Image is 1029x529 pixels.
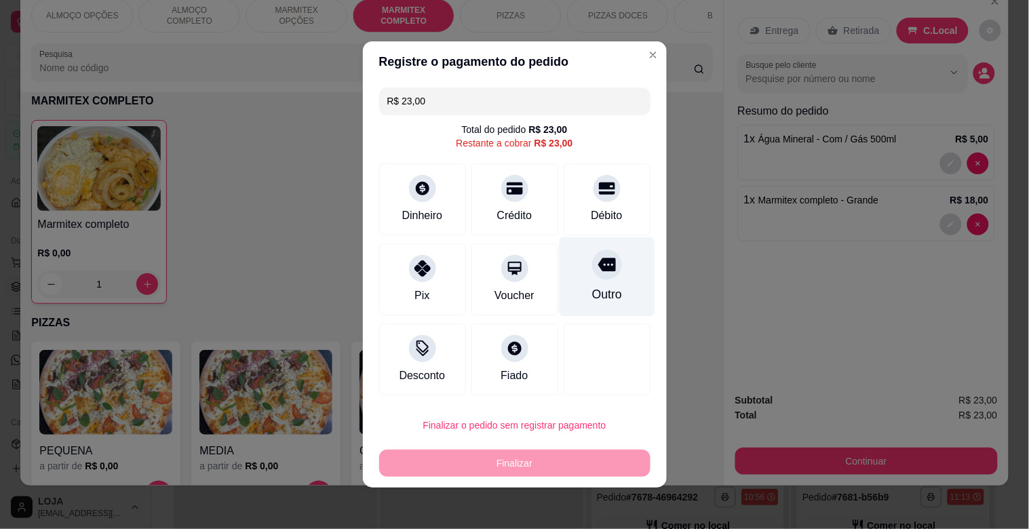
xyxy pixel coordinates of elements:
button: Finalizar o pedido sem registrar pagamento [379,412,651,439]
input: Ex.: hambúrguer de cordeiro [387,87,642,115]
div: Restante a cobrar [456,136,572,150]
div: Total do pedido [462,123,568,136]
div: Pix [414,288,429,304]
div: Voucher [494,288,535,304]
header: Registre o pagamento do pedido [363,41,667,82]
div: Desconto [400,368,446,384]
div: Dinheiro [402,208,443,224]
button: Close [642,44,664,66]
div: Débito [591,208,622,224]
div: R$ 23,00 [529,123,568,136]
div: R$ 23,00 [535,136,573,150]
div: Crédito [497,208,532,224]
div: Outro [591,286,621,303]
div: Fiado [501,368,528,384]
